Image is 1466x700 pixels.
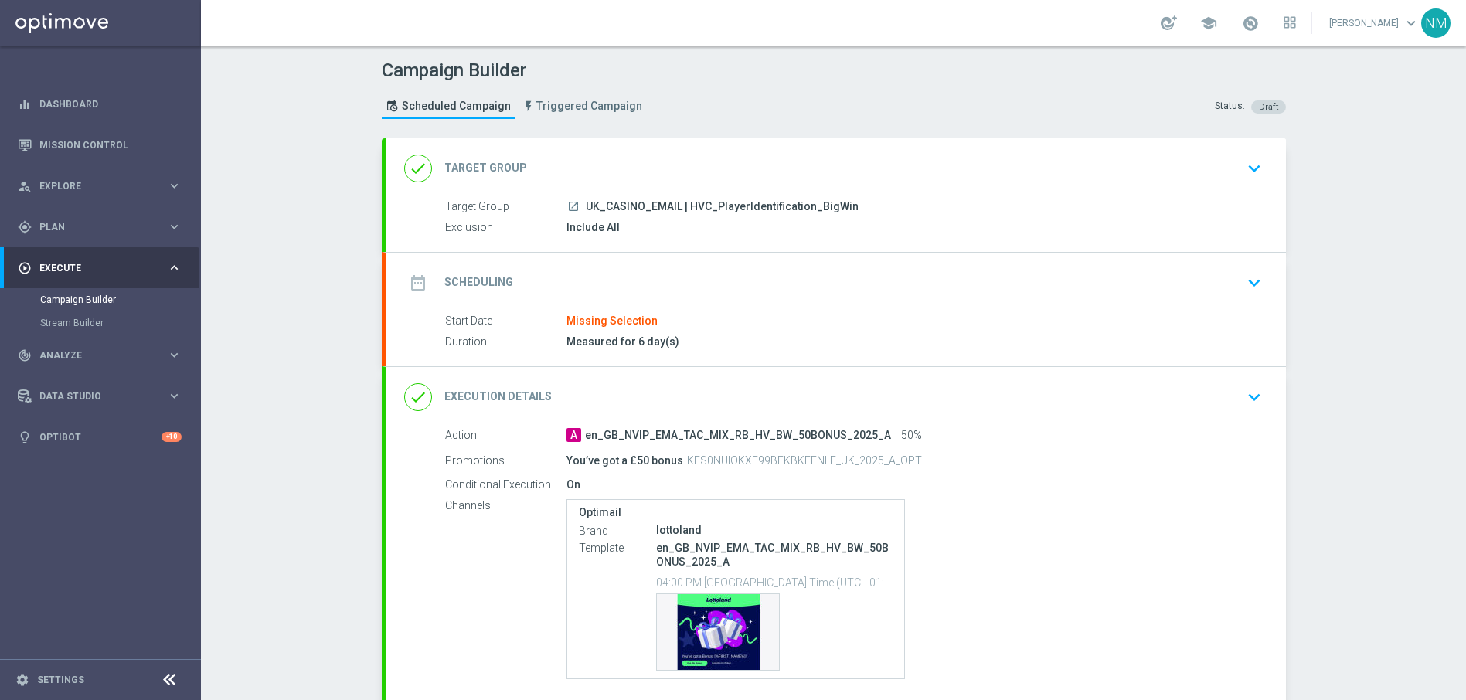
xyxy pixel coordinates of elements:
[566,428,581,442] span: A
[566,314,658,328] div: Missing Selection
[404,269,432,297] i: date_range
[18,348,167,362] div: Analyze
[1259,102,1278,112] span: Draft
[39,83,182,124] a: Dashboard
[687,454,924,467] p: KFS0NUIOKXF99BEKBKFFNLF_UK_2025_A_OPTI
[404,268,1267,297] div: date_range Scheduling keyboard_arrow_down
[39,223,167,232] span: Plan
[39,416,162,457] a: Optibot
[901,429,922,443] span: 50%
[17,221,182,233] button: gps_fixed Plan keyboard_arrow_right
[1241,154,1267,183] button: keyboard_arrow_down
[167,219,182,234] i: keyboard_arrow_right
[444,389,552,404] h2: Execution Details
[445,478,566,492] label: Conditional Execution
[39,124,182,165] a: Mission Control
[404,383,432,411] i: done
[1328,12,1421,35] a: [PERSON_NAME]keyboard_arrow_down
[167,260,182,275] i: keyboard_arrow_right
[1200,15,1217,32] span: school
[566,454,683,467] p: You’ve got a £50 bonus
[444,275,513,290] h2: Scheduling
[18,261,167,275] div: Execute
[39,351,167,360] span: Analyze
[167,178,182,193] i: keyboard_arrow_right
[40,311,199,335] div: Stream Builder
[1241,268,1267,297] button: keyboard_arrow_down
[1421,8,1451,38] div: NM
[1251,100,1286,112] colored-tag: Draft
[1215,100,1245,114] div: Status:
[382,59,650,82] h1: Campaign Builder
[656,574,893,590] p: 04:00 PM [GEOGRAPHIC_DATA] Time (UTC +01:00)
[579,524,656,538] label: Brand
[567,200,580,212] i: launch
[444,161,527,175] h2: Target Group
[445,335,566,349] label: Duration
[17,180,182,192] button: person_search Explore keyboard_arrow_right
[39,392,167,401] span: Data Studio
[656,541,893,569] p: en_GB_NVIP_EMA_TAC_MIX_RB_HV_BW_50BONUS_2025_A
[40,288,199,311] div: Campaign Builder
[37,675,84,685] a: Settings
[402,100,511,113] span: Scheduled Campaign
[1403,15,1420,32] span: keyboard_arrow_down
[1243,157,1266,180] i: keyboard_arrow_down
[445,314,566,328] label: Start Date
[566,334,1256,349] div: Measured for 6 day(s)
[445,499,566,513] label: Channels
[445,200,566,214] label: Target Group
[18,430,32,444] i: lightbulb
[17,262,182,274] button: play_circle_outline Execute keyboard_arrow_right
[404,154,1267,183] div: done Target Group keyboard_arrow_down
[585,429,891,443] span: en_GB_NVIP_EMA_TAC_MIX_RB_HV_BW_50BONUS_2025_A
[162,432,182,442] div: +10
[39,182,167,191] span: Explore
[445,221,566,235] label: Exclusion
[167,348,182,362] i: keyboard_arrow_right
[40,294,161,306] a: Campaign Builder
[1243,271,1266,294] i: keyboard_arrow_down
[17,390,182,403] button: Data Studio keyboard_arrow_right
[566,477,1256,492] div: On
[15,673,29,687] i: settings
[519,93,646,119] a: Triggered Campaign
[39,263,167,273] span: Execute
[17,349,182,362] button: track_changes Analyze keyboard_arrow_right
[404,382,1267,412] div: done Execution Details keyboard_arrow_down
[1241,382,1267,412] button: keyboard_arrow_down
[18,416,182,457] div: Optibot
[404,155,432,182] i: done
[18,261,32,275] i: play_circle_outline
[18,83,182,124] div: Dashboard
[18,389,167,403] div: Data Studio
[579,506,893,519] label: Optimail
[167,389,182,403] i: keyboard_arrow_right
[18,179,167,193] div: Explore
[1243,386,1266,409] i: keyboard_arrow_down
[17,98,182,110] button: equalizer Dashboard
[18,220,32,234] i: gps_fixed
[382,93,515,119] a: Scheduled Campaign
[18,348,32,362] i: track_changes
[536,100,642,113] span: Triggered Campaign
[17,139,182,151] button: Mission Control
[445,454,566,467] label: Promotions
[17,431,182,443] button: lightbulb Optibot +10
[18,220,167,234] div: Plan
[18,97,32,111] i: equalizer
[40,317,161,329] a: Stream Builder
[445,429,566,443] label: Action
[566,219,1256,235] div: Include All
[586,200,859,214] span: UK_CASINO_EMAIL | HVC_PlayerIdentification_BigWin
[579,541,656,555] label: Template
[656,522,893,538] div: lottoland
